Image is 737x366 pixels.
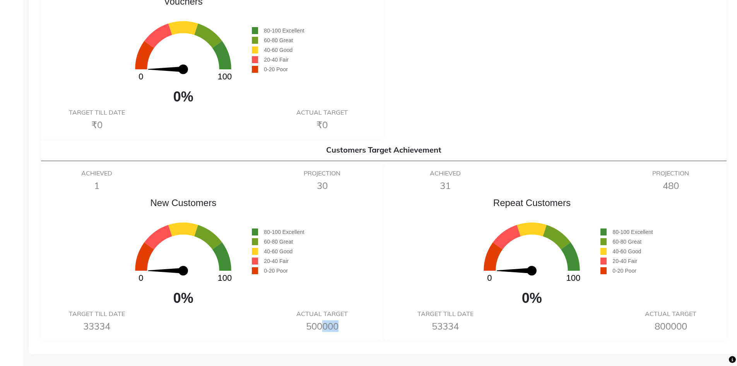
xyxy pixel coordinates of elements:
h6: TARGET TILL DATE [46,310,147,318]
h6: 1 [46,180,147,191]
span: 20-40 Fair [264,57,289,63]
h6: ACHIEVED [46,170,147,177]
span: 60-80 Great [264,37,293,43]
h6: 500000 [272,321,373,332]
span: 0-20 Poor [264,66,287,72]
span: 0% [115,288,252,309]
h6: 53334 [395,321,496,332]
h6: 480 [620,180,721,191]
h6: 31 [395,180,496,191]
h6: ACTUAL TARGET [620,310,721,318]
text: 100 [218,273,232,283]
span: New Customers [115,196,252,210]
h6: TARGET TILL DATE [46,109,147,116]
h6: ₹0 [272,119,373,131]
span: Repeat Customers [463,196,600,210]
span: 20-40 Fair [612,258,637,264]
span: 60-80 Great [612,239,641,245]
span: 0-20 Poor [264,268,287,274]
span: 80-100 Excellent [264,27,304,34]
text: 100 [218,72,232,82]
h6: ACTUAL TARGET [272,109,373,116]
h6: TARGET TILL DATE [395,310,496,318]
h6: 30 [272,180,373,191]
h5: Customers Target Achievement [47,145,720,155]
span: 0% [463,288,600,309]
h6: ₹0 [46,119,147,131]
span: 20-40 Fair [264,258,289,264]
span: 0% [115,86,252,107]
text: 100 [566,273,581,283]
h6: 800000 [620,321,721,332]
text: 0 [139,72,144,82]
span: 40-60 Good [612,248,641,254]
h6: 33334 [46,321,147,332]
span: 0-20 Poor [612,268,636,274]
h6: PROJECTION [272,170,373,177]
span: 40-60 Good [264,248,292,254]
span: 80-100 Excellent [264,229,304,235]
span: 80-100 Excellent [612,229,653,235]
span: 40-60 Good [264,47,292,53]
h6: PROJECTION [620,170,721,177]
h6: ACHIEVED [395,170,496,177]
h6: ACTUAL TARGET [272,310,373,318]
text: 0 [139,273,144,283]
span: 60-80 Great [264,239,293,245]
text: 0 [487,273,492,283]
